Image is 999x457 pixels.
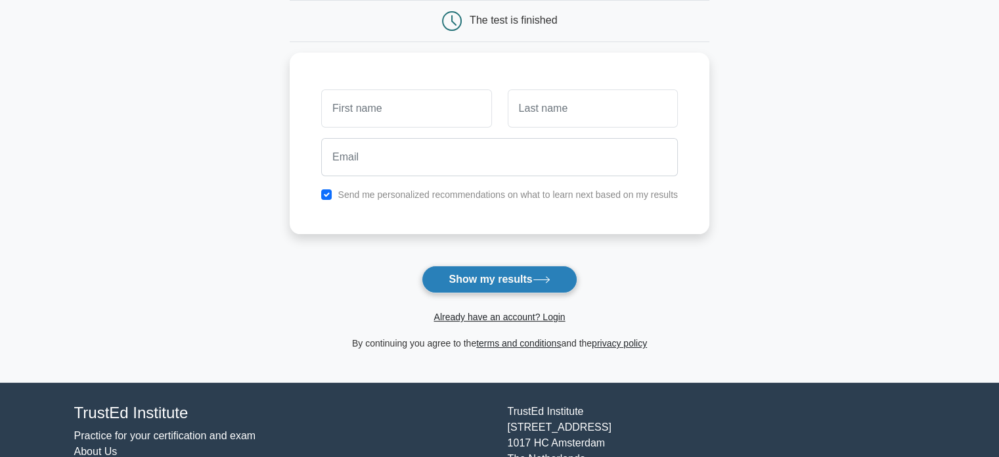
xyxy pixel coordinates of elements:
[338,189,678,200] label: Send me personalized recommendations on what to learn next based on my results
[282,335,717,351] div: By continuing you agree to the and the
[74,430,256,441] a: Practice for your certification and exam
[470,14,557,26] div: The test is finished
[592,338,647,349] a: privacy policy
[476,338,561,349] a: terms and conditions
[74,404,492,423] h4: TrustEd Institute
[422,266,577,293] button: Show my results
[74,446,118,457] a: About Us
[508,89,678,128] input: Last name
[321,138,678,176] input: Email
[433,312,565,322] a: Already have an account? Login
[321,89,491,128] input: First name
